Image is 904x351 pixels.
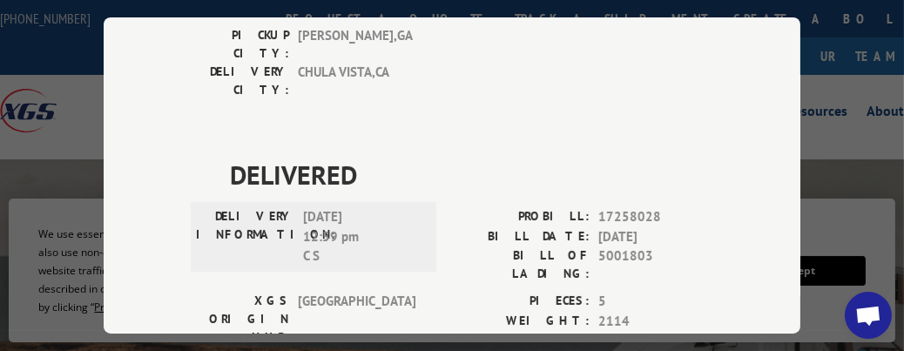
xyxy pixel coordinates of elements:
[598,227,713,247] span: [DATE]
[598,246,713,283] span: 5001803
[452,246,590,283] label: BILL OF LADING:
[230,155,713,194] span: DELIVERED
[598,207,713,227] span: 17258028
[191,292,289,347] label: XGS ORIGIN HUB:
[452,207,590,227] label: PROBILL:
[298,63,415,99] span: CHULA VISTA , CA
[598,292,713,312] span: 5
[598,312,713,332] span: 2114
[191,63,289,99] label: DELIVERY CITY:
[452,227,590,247] label: BILL DATE:
[298,26,415,63] span: [PERSON_NAME] , GA
[303,207,421,267] span: [DATE] 12:59 pm C S
[298,292,415,347] span: [GEOGRAPHIC_DATA]
[845,292,892,339] a: Open chat
[196,207,294,267] label: DELIVERY INFORMATION:
[452,292,590,312] label: PIECES:
[452,312,590,332] label: WEIGHT:
[191,26,289,63] label: PICKUP CITY:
